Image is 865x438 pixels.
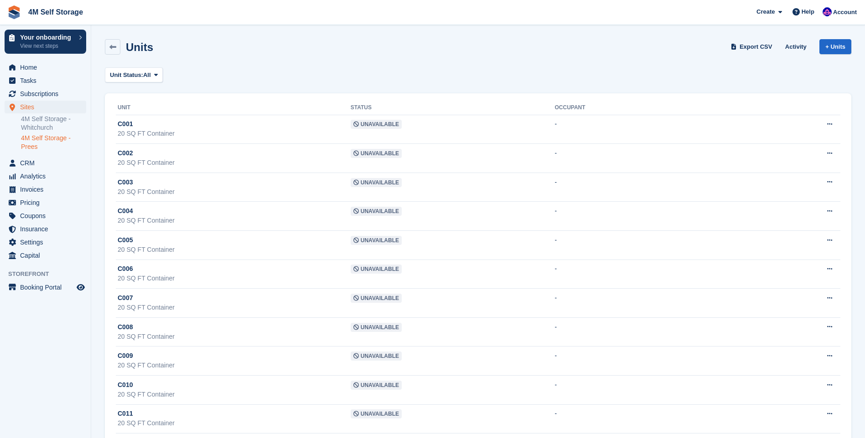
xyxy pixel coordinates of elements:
[143,71,151,80] span: All
[118,235,133,245] span: C005
[20,249,75,262] span: Capital
[20,183,75,196] span: Invoices
[118,332,351,341] div: 20 SQ FT Container
[554,115,764,144] td: -
[8,270,91,279] span: Storefront
[7,5,21,19] img: stora-icon-8386f47178a22dfd0bd8f6a31ec36ba5ce8667c1dd55bd0f319d3a0aa187defe.svg
[5,170,86,183] a: menu
[118,380,133,390] span: C010
[25,5,87,20] a: 4M Self Storage
[20,209,75,222] span: Coupons
[5,61,86,74] a: menu
[5,74,86,87] a: menu
[823,7,832,16] img: Pete Clutton
[351,236,402,245] span: Unavailable
[20,61,75,74] span: Home
[554,317,764,346] td: -
[819,39,851,54] a: + Units
[118,119,133,129] span: C001
[554,289,764,318] td: -
[118,274,351,283] div: 20 SQ FT Container
[5,30,86,54] a: Your onboarding View next steps
[116,101,351,115] th: Unit
[5,101,86,113] a: menu
[756,7,775,16] span: Create
[351,120,402,129] span: Unavailable
[118,293,133,303] span: C007
[554,260,764,289] td: -
[126,41,153,53] h2: Units
[351,294,402,303] span: Unavailable
[554,231,764,260] td: -
[351,381,402,390] span: Unavailable
[351,409,402,418] span: Unavailable
[740,42,772,51] span: Export CSV
[20,196,75,209] span: Pricing
[118,245,351,255] div: 20 SQ FT Container
[75,282,86,293] a: Preview store
[20,170,75,183] span: Analytics
[118,129,351,138] div: 20 SQ FT Container
[554,346,764,376] td: -
[5,209,86,222] a: menu
[782,39,810,54] a: Activity
[118,158,351,168] div: 20 SQ FT Container
[729,39,776,54] a: Export CSV
[554,144,764,173] td: -
[118,148,133,158] span: C002
[802,7,814,16] span: Help
[5,236,86,249] a: menu
[351,351,402,361] span: Unavailable
[118,206,133,216] span: C004
[20,281,75,294] span: Booking Portal
[20,42,74,50] p: View next steps
[554,173,764,202] td: -
[20,101,75,113] span: Sites
[833,8,857,17] span: Account
[351,178,402,187] span: Unavailable
[554,376,764,405] td: -
[21,115,86,132] a: 4M Self Storage - Whitchurch
[351,323,402,332] span: Unavailable
[118,322,133,332] span: C008
[118,390,351,399] div: 20 SQ FT Container
[554,404,764,433] td: -
[351,207,402,216] span: Unavailable
[20,34,74,41] p: Your onboarding
[21,134,86,151] a: 4M Self Storage - Prees
[5,281,86,294] a: menu
[20,74,75,87] span: Tasks
[5,249,86,262] a: menu
[118,351,133,361] span: C009
[5,183,86,196] a: menu
[118,409,133,418] span: C011
[351,101,555,115] th: Status
[118,264,133,274] span: C006
[118,303,351,312] div: 20 SQ FT Container
[20,223,75,235] span: Insurance
[5,223,86,235] a: menu
[20,157,75,169] span: CRM
[118,418,351,428] div: 20 SQ FT Container
[5,157,86,169] a: menu
[5,87,86,100] a: menu
[118,178,133,187] span: C003
[554,202,764,231] td: -
[554,101,764,115] th: Occupant
[118,361,351,370] div: 20 SQ FT Container
[5,196,86,209] a: menu
[110,71,143,80] span: Unit Status:
[118,187,351,197] div: 20 SQ FT Container
[118,216,351,225] div: 20 SQ FT Container
[105,67,163,82] button: Unit Status: All
[351,265,402,274] span: Unavailable
[20,236,75,249] span: Settings
[20,87,75,100] span: Subscriptions
[351,149,402,158] span: Unavailable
